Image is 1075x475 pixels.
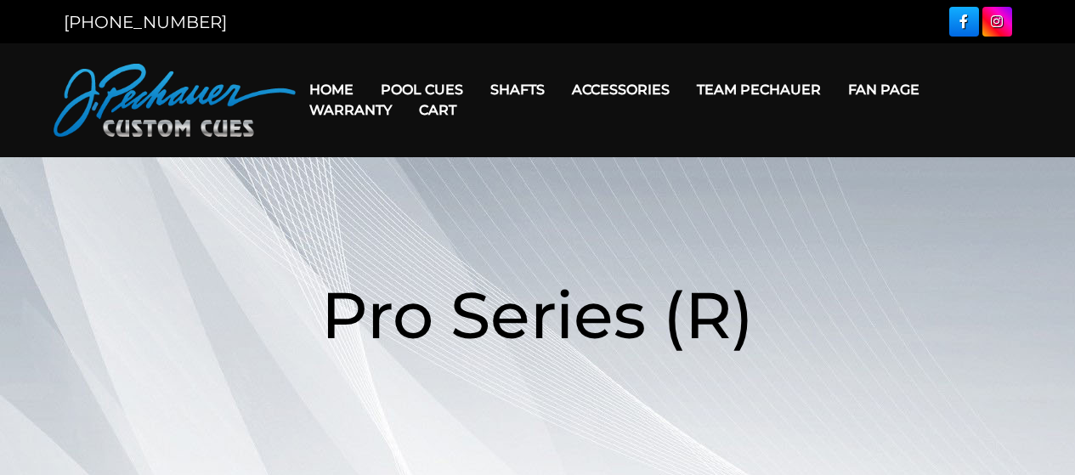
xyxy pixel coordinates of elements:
a: Home [296,68,367,111]
a: Shafts [477,68,558,111]
a: Cart [405,88,470,132]
a: Fan Page [835,68,933,111]
a: Team Pechauer [683,68,835,111]
a: Warranty [296,88,405,132]
span: Pro Series (R) [321,275,754,354]
a: [PHONE_NUMBER] [64,12,227,32]
img: Pechauer Custom Cues [54,64,296,137]
a: Accessories [558,68,683,111]
a: Pool Cues [367,68,477,111]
